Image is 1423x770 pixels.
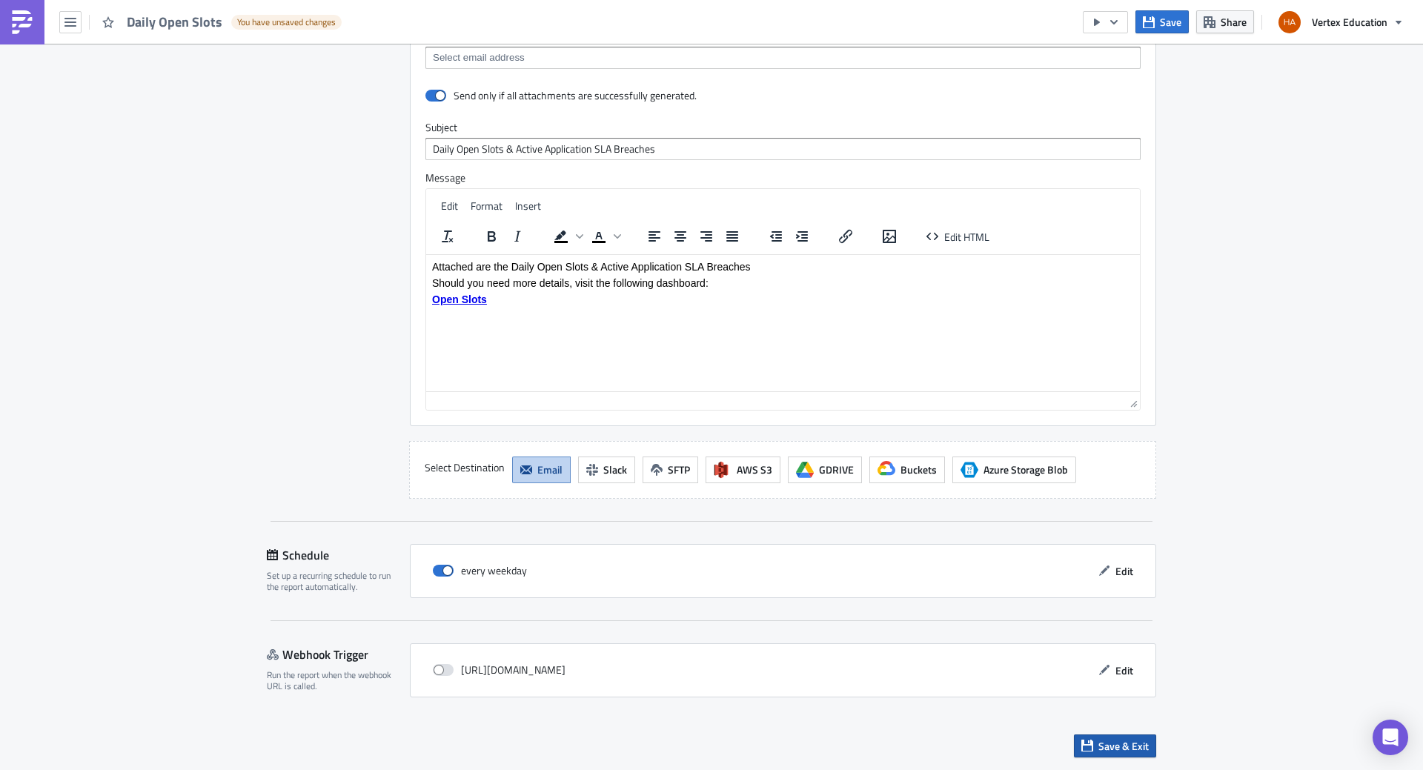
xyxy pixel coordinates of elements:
button: Edit HTML [921,226,995,247]
button: Align center [668,226,693,247]
button: Insert/edit image [877,226,902,247]
div: every weekday [433,560,527,582]
div: Background color [548,226,586,247]
button: Email [512,457,571,483]
button: Vertex Education [1270,6,1412,39]
div: Resize [1124,392,1140,410]
button: Align right [694,226,719,247]
button: Save & Exit [1074,734,1156,757]
button: Save [1135,10,1189,33]
button: Edit [1091,659,1141,682]
div: Open Intercom Messenger [1373,720,1408,755]
label: Select Destination [425,457,505,479]
button: Slack [578,457,635,483]
span: Email [537,462,563,477]
label: Subject [425,121,1141,134]
span: Insert [515,198,541,213]
button: SFTP [643,457,698,483]
button: Clear formatting [435,226,460,247]
button: Italic [505,226,530,247]
div: Set up a recurring schedule to run the report automatically. [267,570,400,593]
button: Increase indent [789,226,815,247]
img: PushMetrics [10,10,34,34]
input: Select em ail add ress [429,50,1135,65]
button: Insert/edit link [833,226,858,247]
span: Edit [1115,663,1133,678]
button: Decrease indent [763,226,789,247]
span: Edit HTML [944,228,989,244]
div: Schedule [267,544,410,566]
label: Message [425,171,1141,185]
span: Vertex Education [1312,14,1387,30]
span: Edit [441,198,458,213]
iframe: Rich Text Area [426,255,1140,391]
span: You have unsaved changes [237,16,336,28]
span: Daily Open Slots [127,13,224,30]
span: Slack [603,462,627,477]
div: [URL][DOMAIN_NAME] [433,659,565,681]
button: Align left [642,226,667,247]
button: AWS S3 [706,457,780,483]
button: Buckets [869,457,945,483]
button: GDRIVE [788,457,862,483]
button: Justify [720,226,745,247]
span: Save [1160,14,1181,30]
button: Bold [479,226,504,247]
span: SFTP [668,462,690,477]
button: Azure Storage BlobAzure Storage Blob [952,457,1076,483]
button: Share [1196,10,1254,33]
div: Send only if all attachments are successfully generated. [454,89,697,102]
span: Azure Storage Blob [984,462,1068,477]
span: Buckets [900,462,937,477]
div: Text color [586,226,623,247]
span: GDRIVE [819,462,854,477]
div: Webhook Trigger [267,643,410,666]
span: AWS S3 [737,462,772,477]
span: Azure Storage Blob [961,461,978,479]
span: Format [471,198,502,213]
button: Edit [1091,560,1141,583]
span: Save & Exit [1098,738,1149,754]
img: Avatar [1277,10,1302,35]
div: Run the report when the webhook URL is called. [267,669,400,692]
span: Share [1221,14,1247,30]
span: Edit [1115,563,1133,579]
